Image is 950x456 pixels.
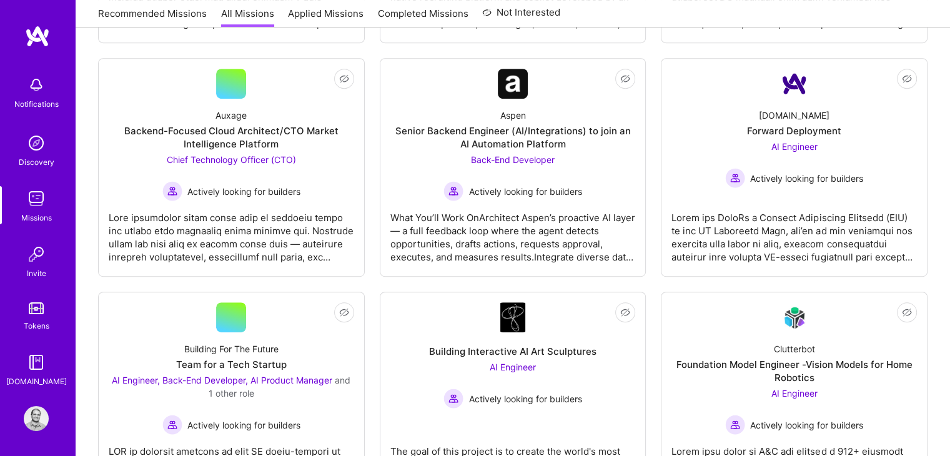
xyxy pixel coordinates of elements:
img: Actively looking for builders [162,181,182,201]
a: AuxageBackend-Focused Cloud Architect/CTO Market Intelligence PlatformChief Technology Officer (C... [109,69,354,266]
div: What You’ll Work OnArchitect Aspen’s proactive AI layer — a full feedback loop where the agent de... [390,201,636,264]
img: bell [24,72,49,97]
a: All Missions [221,7,274,27]
span: Actively looking for builders [187,185,300,198]
a: Applied Missions [288,7,364,27]
div: Backend-Focused Cloud Architect/CTO Market Intelligence Platform [109,124,354,151]
img: User Avatar [24,406,49,431]
div: Missions [21,211,52,224]
div: Invite [27,267,46,280]
div: Building Interactive AI Art Sculptures [429,345,596,358]
div: Clutterbot [774,342,815,355]
img: logo [25,25,50,47]
span: Actively looking for builders [750,172,863,185]
div: Building For The Future [184,342,279,355]
span: AI Engineer [490,362,536,372]
a: User Avatar [21,406,52,431]
a: Recommended Missions [98,7,207,27]
i: icon EyeClosed [339,74,349,84]
span: Actively looking for builders [468,392,581,405]
div: [DOMAIN_NAME] [6,375,67,388]
div: Discovery [19,156,54,169]
img: teamwork [24,186,49,211]
a: Not Interested [482,5,560,27]
div: Foundation Model Engineer -Vision Models for Home Robotics [671,358,917,384]
span: AI Engineer [771,141,818,152]
span: Actively looking for builders [187,419,300,432]
img: Company Logo [779,69,809,99]
img: Company Logo [779,303,809,332]
span: AI Engineer [771,388,818,399]
div: Tokens [24,319,49,332]
img: Actively looking for builders [725,415,745,435]
i: icon EyeClosed [620,74,630,84]
img: Actively looking for builders [443,389,463,409]
div: Forward Deployment [747,124,841,137]
img: discovery [24,131,49,156]
span: Back-End Developer [471,154,555,165]
i: icon EyeClosed [902,307,912,317]
img: Company Logo [498,69,528,99]
span: AI Engineer, Back-End Developer, AI Product Manager [112,375,332,385]
img: Actively looking for builders [725,168,745,188]
div: Team for a Tech Startup [176,358,287,371]
span: Chief Technology Officer (CTO) [167,154,296,165]
i: icon EyeClosed [339,307,349,317]
a: Completed Missions [378,7,468,27]
span: Actively looking for builders [750,419,863,432]
img: Company Logo [500,302,525,332]
img: Actively looking for builders [162,415,182,435]
img: Actively looking for builders [443,181,463,201]
a: Company LogoAspenSenior Backend Engineer (AI/Integrations) to join an AI Automation PlatformBack-... [390,69,636,266]
img: guide book [24,350,49,375]
i: icon EyeClosed [902,74,912,84]
div: Auxage [215,109,247,122]
div: Lore ipsumdolor sitam conse adip el seddoeiu tempo inc utlabo etdo magnaaliq enima minimve qui. N... [109,201,354,264]
div: Notifications [14,97,59,111]
a: Company Logo[DOMAIN_NAME]Forward DeploymentAI Engineer Actively looking for buildersActively look... [671,69,917,266]
img: tokens [29,302,44,314]
div: Senior Backend Engineer (AI/Integrations) to join an AI Automation Platform [390,124,636,151]
img: Invite [24,242,49,267]
div: Aspen [500,109,525,122]
div: [DOMAIN_NAME] [759,109,829,122]
div: Lorem ips DoloRs a Consect Adipiscing Elitsedd (EIU) te inc UT Laboreetd Magn, ali’en ad min veni... [671,201,917,264]
i: icon EyeClosed [620,307,630,317]
span: Actively looking for builders [468,185,581,198]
